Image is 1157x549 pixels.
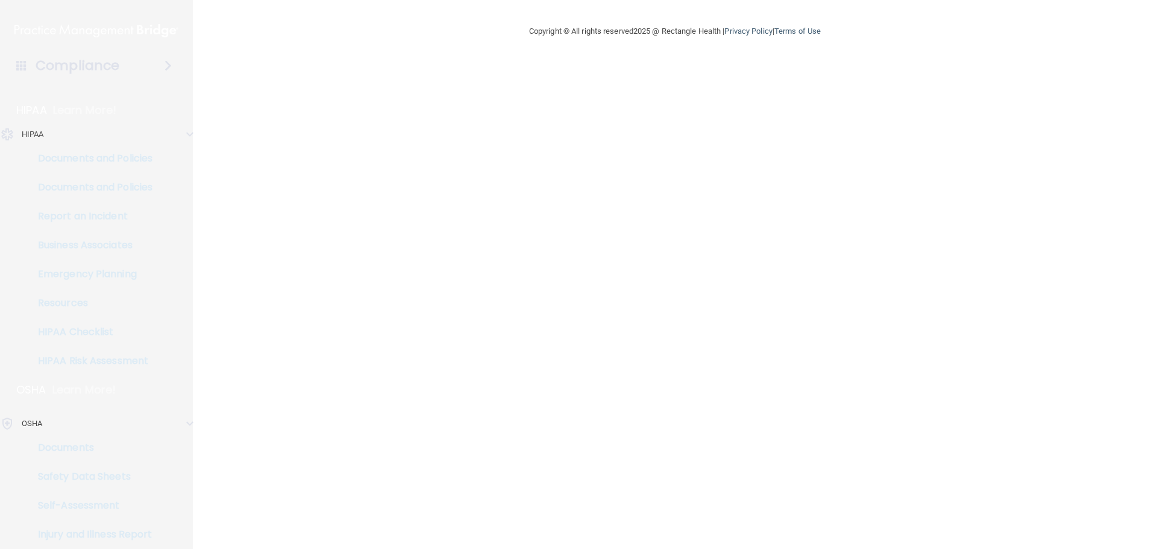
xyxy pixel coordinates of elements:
p: OSHA [16,383,46,397]
p: OSHA [22,416,42,431]
p: Resources [8,297,172,309]
p: HIPAA Risk Assessment [8,355,172,367]
p: Documents and Policies [8,152,172,165]
p: Documents and Policies [8,181,172,193]
p: Report an Incident [8,210,172,222]
p: Safety Data Sheets [8,471,172,483]
p: Learn More! [52,383,116,397]
p: Documents [8,442,172,454]
a: Privacy Policy [724,27,772,36]
p: HIPAA Checklist [8,326,172,338]
p: Injury and Illness Report [8,529,172,541]
p: Business Associates [8,239,172,251]
a: Terms of Use [774,27,821,36]
img: PMB logo [14,19,178,43]
p: HIPAA [16,103,47,118]
p: Emergency Planning [8,268,172,280]
p: Self-Assessment [8,500,172,512]
div: Copyright © All rights reserved 2025 @ Rectangle Health | | [455,12,895,51]
p: HIPAA [22,127,44,142]
h4: Compliance [36,57,119,74]
p: Learn More! [53,103,117,118]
